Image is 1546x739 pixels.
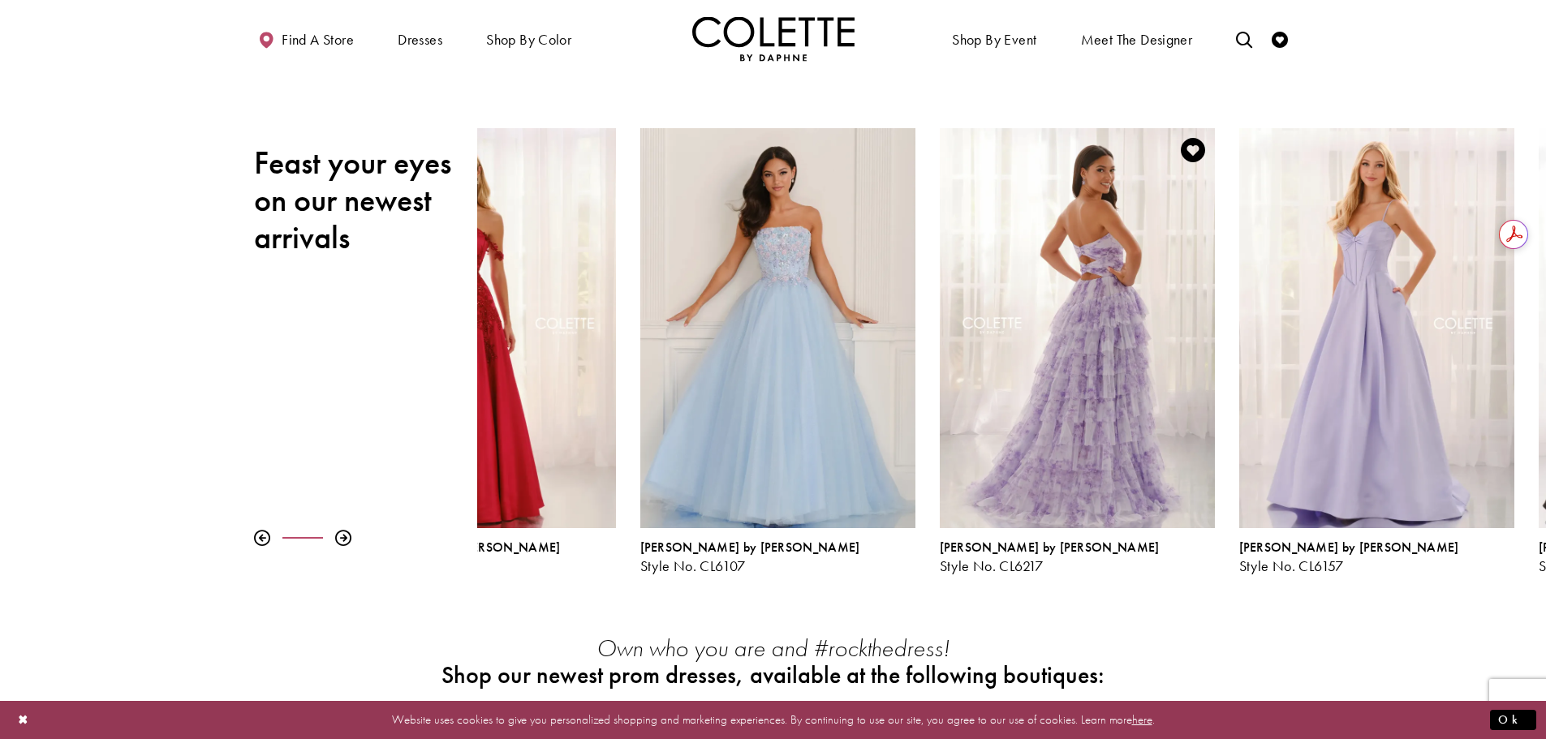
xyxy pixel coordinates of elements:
[10,706,37,734] button: Close Dialog
[596,633,950,664] em: Own who you are and #rockthedress!
[928,116,1227,586] div: Colette by Daphne Style No. CL6217
[1239,128,1514,528] a: Visit Colette by Daphne Style No. CL6157 Page
[1268,16,1292,61] a: Check Wishlist
[329,116,628,586] div: Colette by Daphne Style No. CL6151
[341,128,616,528] a: Visit Colette by Daphne Style No. CL6151 Page
[1490,710,1536,730] button: Submit Dialog
[341,540,616,574] div: Colette by Daphne Style No. CL6151
[692,16,855,61] img: Colette by Daphne
[117,709,1429,731] p: Website uses cookies to give you personalized shopping and marketing experiences. By continuing t...
[692,16,855,61] a: Visit Home Page
[640,540,915,574] div: Colette by Daphne Style No. CL6107
[940,556,1044,575] span: Style No. CL6217
[1132,711,1152,728] a: here
[486,32,571,48] span: Shop by color
[1077,16,1197,61] a: Meet the designer
[1227,116,1527,586] div: Colette by Daphne Style No. CL6157
[640,539,860,556] span: [PERSON_NAME] by [PERSON_NAME]
[940,128,1215,528] a: Visit Colette by Daphne Style No. CL6217 Page
[940,540,1215,574] div: Colette by Daphne Style No. CL6217
[394,16,446,61] span: Dresses
[952,32,1036,48] span: Shop By Event
[398,32,442,48] span: Dresses
[1239,540,1514,574] div: Colette by Daphne Style No. CL6157
[640,128,915,528] a: Visit Colette by Daphne Style No. CL6107 Page
[254,16,358,61] a: Find a store
[254,144,465,256] h2: Feast your eyes on our newest arrivals
[940,539,1160,556] span: [PERSON_NAME] by [PERSON_NAME]
[1176,133,1210,167] a: Add to Wishlist
[1232,16,1256,61] a: Toggle search
[1239,539,1459,556] span: [PERSON_NAME] by [PERSON_NAME]
[640,556,746,575] span: Style No. CL6107
[428,662,1118,689] h2: Shop our newest prom dresses, available at the following boutiques:
[1239,556,1344,575] span: Style No. CL6157
[1081,32,1193,48] span: Meet the designer
[948,16,1040,61] span: Shop By Event
[482,16,575,61] span: Shop by color
[282,32,354,48] span: Find a store
[628,116,928,586] div: Colette by Daphne Style No. CL6107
